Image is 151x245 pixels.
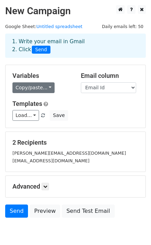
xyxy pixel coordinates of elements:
h5: 2 Recipients [12,139,139,146]
a: Preview [30,205,60,218]
span: Daily emails left: 50 [100,23,146,30]
h5: Email column [81,72,139,80]
a: Templates [12,100,42,107]
div: 1. Write your email in Gmail 2. Click [7,38,144,54]
iframe: Chat Widget [116,212,151,245]
a: Load... [12,110,39,121]
a: Send [5,205,28,218]
a: Untitled spreadsheet [36,24,82,29]
a: Daily emails left: 50 [100,24,146,29]
small: [PERSON_NAME][EMAIL_ADDRESS][DOMAIN_NAME] [12,151,126,156]
h5: Advanced [12,183,139,190]
h5: Variables [12,72,70,80]
small: Google Sheet: [5,24,83,29]
button: Save [50,110,68,121]
h2: New Campaign [5,5,146,17]
span: Send [32,46,50,54]
a: Send Test Email [62,205,114,218]
small: [EMAIL_ADDRESS][DOMAIN_NAME] [12,158,89,163]
a: Copy/paste... [12,82,55,93]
